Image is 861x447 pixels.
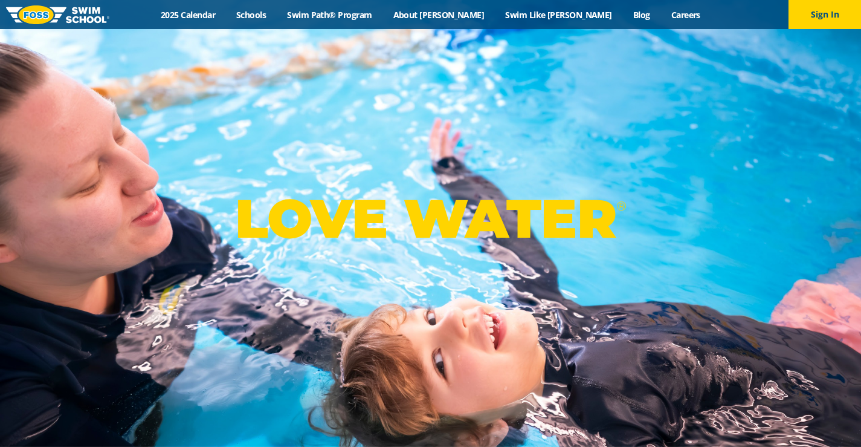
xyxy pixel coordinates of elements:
a: Careers [660,9,711,21]
a: Blog [622,9,660,21]
sup: ® [616,198,626,214]
img: FOSS Swim School Logo [6,5,109,24]
p: LOVE WATER [235,186,626,251]
a: Swim Path® Program [277,9,382,21]
a: Schools [226,9,277,21]
a: Swim Like [PERSON_NAME] [495,9,623,21]
a: 2025 Calendar [150,9,226,21]
a: About [PERSON_NAME] [382,9,495,21]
